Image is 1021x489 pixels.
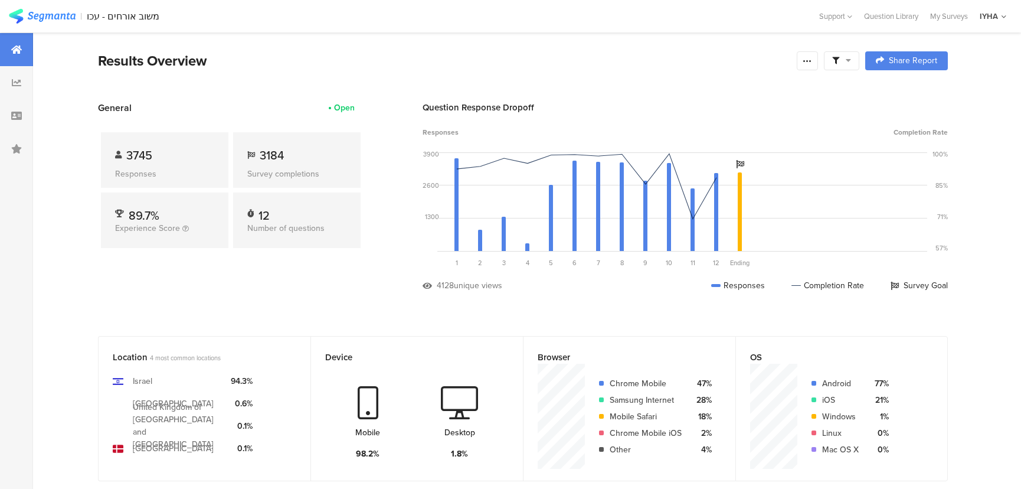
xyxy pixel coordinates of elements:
[325,351,489,364] div: Device
[231,375,253,387] div: 94.3%
[691,377,712,390] div: 47%
[98,50,791,71] div: Results Overview
[355,426,380,439] div: Mobile
[691,258,695,268] span: 11
[444,426,475,439] div: Desktop
[932,149,948,159] div: 100%
[610,444,682,456] div: Other
[451,448,468,460] div: 1.8%
[549,258,553,268] span: 5
[538,351,702,364] div: Browser
[711,279,765,292] div: Responses
[610,410,682,423] div: Mobile Safari
[822,410,859,423] div: Windows
[610,394,682,406] div: Samsung Internet
[133,375,152,387] div: Israel
[133,397,214,410] div: [GEOGRAPHIC_DATA]
[9,9,76,24] img: segmanta logo
[791,279,864,292] div: Completion Rate
[356,448,379,460] div: 98.2%
[868,427,889,439] div: 0%
[691,394,712,406] div: 28%
[736,160,744,168] i: Survey Goal
[258,207,270,219] div: 12
[502,258,506,268] span: 3
[924,11,974,22] a: My Surveys
[937,212,948,221] div: 71%
[129,207,159,224] span: 89.7%
[247,168,346,180] div: Survey completions
[620,258,624,268] span: 8
[231,397,253,410] div: 0.6%
[822,377,859,390] div: Android
[526,258,529,268] span: 4
[980,11,998,22] div: IYHA
[822,427,859,439] div: Linux
[935,181,948,190] div: 85%
[87,11,159,22] div: משוב אורחים - עכו
[454,279,502,292] div: unique views
[423,127,459,138] span: Responses
[334,102,355,114] div: Open
[456,258,458,268] span: 1
[868,377,889,390] div: 77%
[889,57,937,65] span: Share Report
[643,258,647,268] span: 9
[868,394,889,406] div: 21%
[231,420,253,432] div: 0.1%
[572,258,577,268] span: 6
[935,243,948,253] div: 57%
[423,181,439,190] div: 2600
[437,279,454,292] div: 4128
[858,11,924,22] a: Question Library
[750,351,914,364] div: OS
[423,149,439,159] div: 3900
[423,101,948,114] div: Question Response Dropoff
[713,258,719,268] span: 12
[115,222,180,234] span: Experience Score
[150,353,221,363] span: 4 most common locations
[260,146,284,164] span: 3184
[822,444,859,456] div: Mac OS X
[822,394,859,406] div: iOS
[231,442,253,455] div: 0.1%
[691,427,712,439] div: 2%
[891,279,948,292] div: Survey Goal
[868,410,889,423] div: 1%
[894,127,948,138] span: Completion Rate
[425,212,439,221] div: 1300
[728,258,752,268] div: Ending
[133,401,221,451] div: United Kingdom of [GEOGRAPHIC_DATA] and [GEOGRAPHIC_DATA]
[478,258,482,268] span: 2
[126,146,152,164] span: 3745
[691,444,712,456] div: 4%
[819,7,852,25] div: Support
[80,9,82,23] div: |
[247,222,325,234] span: Number of questions
[666,258,672,268] span: 10
[133,442,214,455] div: [GEOGRAPHIC_DATA]
[868,444,889,456] div: 0%
[113,351,277,364] div: Location
[115,168,214,180] div: Responses
[610,427,682,439] div: Chrome Mobile iOS
[691,410,712,423] div: 18%
[610,377,682,390] div: Chrome Mobile
[98,101,132,115] span: General
[597,258,600,268] span: 7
